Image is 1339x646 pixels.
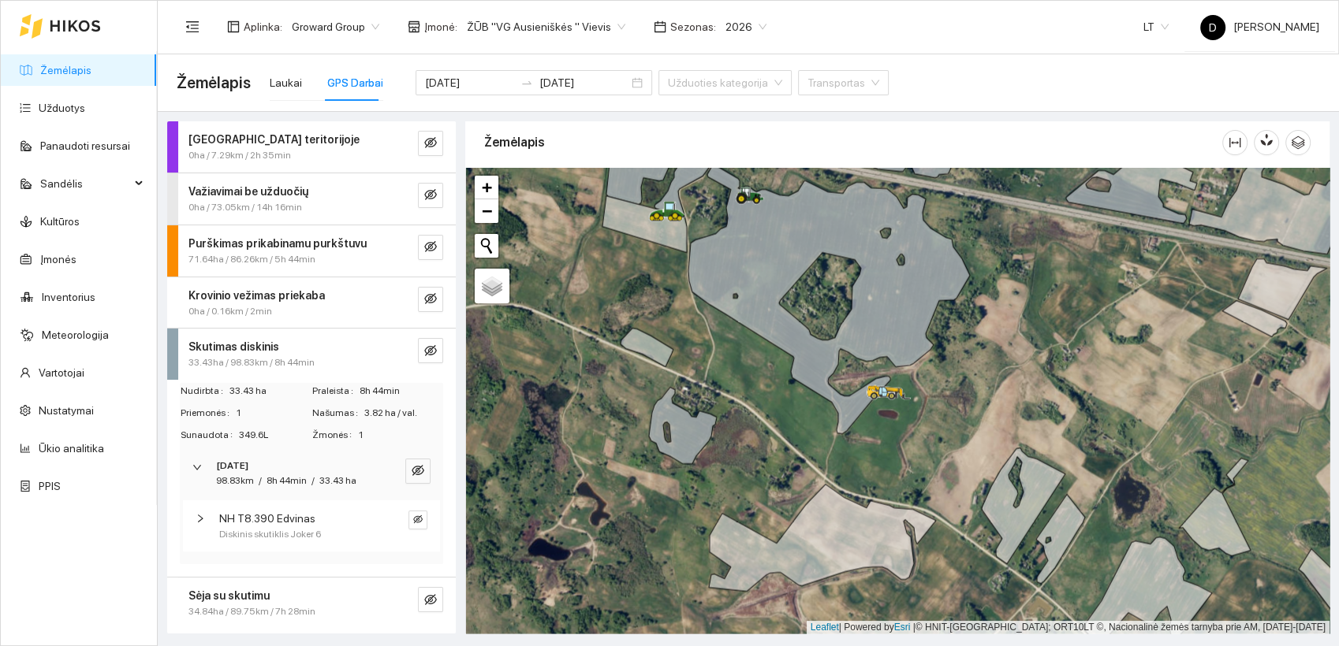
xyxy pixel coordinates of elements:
[188,289,325,302] strong: Krovinio vežimas priekaba
[181,428,239,443] span: Sunaudota
[418,287,443,312] button: eye-invisible
[539,74,628,91] input: Pabaigos data
[188,148,291,163] span: 0ha / 7.29km / 2h 35min
[475,234,498,258] button: Initiate a new search
[520,76,533,89] span: to
[188,185,308,198] strong: Važiavimai be užduočių
[424,136,437,151] span: eye-invisible
[39,366,84,379] a: Vartotojai
[259,475,262,486] span: /
[1223,136,1247,149] span: column-width
[1222,130,1248,155] button: column-width
[244,18,282,35] span: Aplinka :
[424,593,437,608] span: eye-invisible
[177,11,208,43] button: menu-fold
[181,406,236,421] span: Priemonės
[227,20,240,33] span: layout
[408,510,427,529] button: eye-invisible
[42,329,109,341] a: Meteorologija
[188,604,315,619] span: 34.84ha / 89.75km / 7h 28min
[196,514,205,523] span: right
[167,173,456,225] div: Važiavimai be užduočių0ha / 73.05km / 14h 16mineye-invisible
[188,252,315,267] span: 71.64ha / 86.26km / 5h 44min
[167,577,456,629] div: Sėja su skutimu34.84ha / 89.75km / 7h 28mineye-invisible
[40,64,91,76] a: Žemėlapis
[475,269,509,303] a: Layers
[424,18,457,35] span: Įmonė :
[405,459,431,484] button: eye-invisible
[267,475,307,486] span: 8h 44min
[181,384,229,399] span: Nudirbta
[425,74,514,91] input: Pradžios data
[188,133,360,146] strong: [GEOGRAPHIC_DATA] teritorijoje
[894,622,911,633] a: Esri
[270,74,302,91] div: Laukai
[364,406,442,421] span: 3.82 ha / val.
[424,292,437,307] span: eye-invisible
[219,510,315,527] span: NH T8.390 Edvinas
[39,404,94,417] a: Nustatymai
[40,139,130,152] a: Panaudoti resursai
[167,277,456,329] div: Krovinio vežimas priekaba0ha / 0.16km / 2mineye-invisible
[1200,20,1319,33] span: [PERSON_NAME]
[188,340,279,353] strong: Skutimas diskinis
[183,500,440,551] div: NH T8.390 EdvinasDiskinis skutiklis Joker 6eye-invisible
[418,587,443,612] button: eye-invisible
[312,406,364,421] span: Našumas
[1143,15,1169,39] span: LT
[418,183,443,208] button: eye-invisible
[467,15,625,39] span: ŽŪB "VG Ausieniškės " Vievis
[424,188,437,203] span: eye-invisible
[1209,15,1217,40] span: D
[418,235,443,260] button: eye-invisible
[424,240,437,255] span: eye-invisible
[177,70,251,95] span: Žemėlapis
[219,527,321,542] span: Diskinis skutiklis Joker 6
[40,253,76,265] a: Įmonės
[418,338,443,363] button: eye-invisible
[418,131,443,156] button: eye-invisible
[292,15,379,39] span: Groward Group
[475,199,498,223] a: Zoom out
[216,475,254,486] span: 98.83km
[188,589,270,602] strong: Sėja su skutimu
[412,464,424,479] span: eye-invisible
[40,168,130,199] span: Sandėlis
[229,384,311,399] span: 33.43 ha
[185,20,200,34] span: menu-fold
[42,291,95,303] a: Inventorius
[520,76,533,89] span: swap-right
[188,200,302,215] span: 0ha / 73.05km / 14h 16min
[312,384,360,399] span: Praleista
[424,344,437,359] span: eye-invisible
[216,460,248,471] strong: [DATE]
[327,74,383,91] div: GPS Darbai
[358,428,442,443] span: 1
[39,480,61,492] a: PPIS
[192,462,202,472] span: right
[670,18,716,35] span: Sezonas :
[482,177,492,197] span: +
[654,20,666,33] span: calendar
[484,120,1222,165] div: Žemėlapis
[188,355,315,370] span: 33.43ha / 98.83km / 8h 44min
[311,475,315,486] span: /
[239,428,311,443] span: 349.6L
[408,20,420,33] span: shop
[180,449,443,498] div: [DATE]98.83km/8h 44min/33.43 haeye-invisible
[360,384,442,399] span: 8h 44min
[913,622,916,633] span: |
[39,442,104,455] a: Ūkio analitika
[39,102,85,114] a: Užduotys
[188,237,367,250] strong: Purškimas prikabinamu purkštuvu
[312,428,358,443] span: Žmonės
[167,225,456,277] div: Purškimas prikabinamu purkštuvu71.64ha / 86.26km / 5h 44mineye-invisible
[807,621,1330,634] div: | Powered by © HNIT-[GEOGRAPHIC_DATA]; ORT10LT ©, Nacionalinė žemės tarnyba prie AM, [DATE]-[DATE]
[236,406,311,421] span: 1
[475,176,498,199] a: Zoom in
[482,201,492,221] span: −
[188,304,272,319] span: 0ha / 0.16km / 2min
[167,329,456,380] div: Skutimas diskinis33.43ha / 98.83km / 8h 44mineye-invisible
[413,514,423,525] span: eye-invisible
[167,121,456,173] div: [GEOGRAPHIC_DATA] teritorijoje0ha / 7.29km / 2h 35mineye-invisible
